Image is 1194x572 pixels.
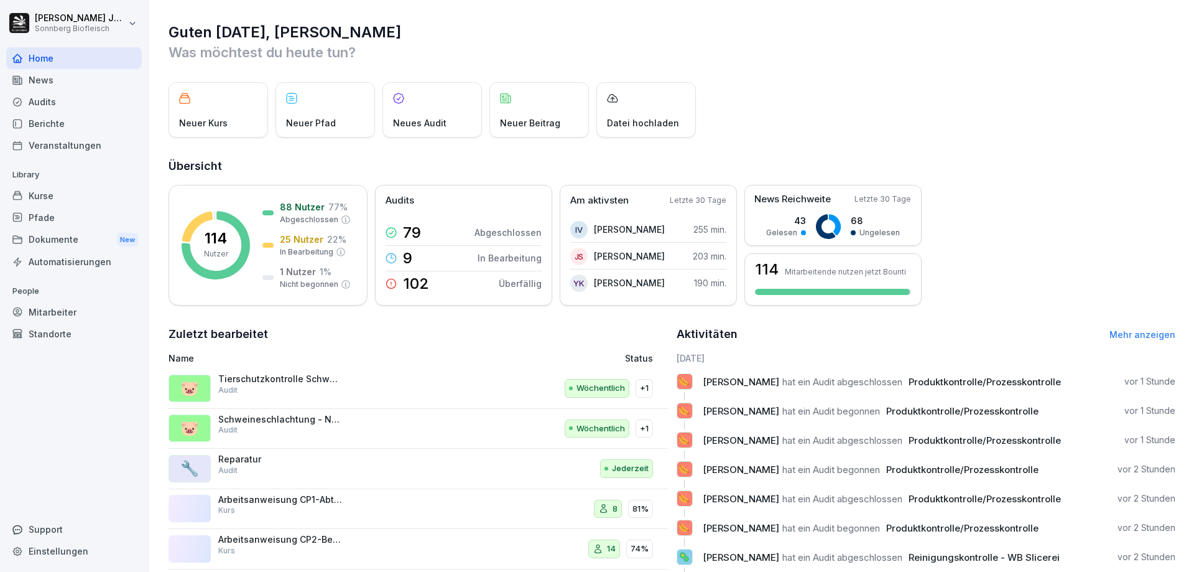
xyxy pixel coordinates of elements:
span: Produktkontrolle/Prozesskontrolle [909,493,1061,505]
p: Kurs [218,505,235,516]
p: Neues Audit [393,116,447,129]
p: Letzte 30 Tage [670,195,726,206]
p: 203 min. [693,250,726,263]
span: hat ein Audit abgeschlossen [782,493,902,505]
p: 🐷 [180,377,199,400]
p: vor 1 Stunde [1124,375,1175,388]
p: 88 Nutzer [280,200,325,213]
div: Einstellungen [6,540,142,562]
p: Ungelesen [859,227,900,238]
a: Automatisierungen [6,251,142,273]
p: 43 [766,214,806,227]
span: hat ein Audit begonnen [782,522,880,534]
a: Berichte [6,113,142,134]
p: vor 2 Stunden [1118,492,1175,505]
p: Nicht begonnen [280,279,338,290]
a: Arbeitsanweisung CP2-BegasenKurs1474% [169,529,668,570]
p: 1 Nutzer [280,265,316,278]
span: Produktkontrolle/Prozesskontrolle [886,522,1039,534]
p: Sonnberg Biofleisch [35,24,126,33]
span: hat ein Audit begonnen [782,464,880,476]
h1: Guten [DATE], [PERSON_NAME] [169,22,1175,42]
p: [PERSON_NAME] Jungmann [35,13,126,24]
p: 81% [632,503,649,515]
span: hat ein Audit abgeschlossen [782,551,902,563]
p: Library [6,165,142,185]
p: Arbeitsanweisung CP2-Begasen [218,534,343,545]
p: Gelesen [766,227,797,238]
p: 25 Nutzer [280,233,323,246]
p: 8 [613,503,618,515]
a: 🐷Schweineschlachtung - NacharbeitenAuditWöchentlich+1 [169,409,668,449]
p: +1 [640,423,649,435]
p: 68 [851,214,900,227]
p: Kurs [218,545,235,556]
span: [PERSON_NAME] [703,493,779,505]
p: Was möchtest du heute tun? [169,42,1175,62]
p: Abgeschlossen [280,214,338,225]
p: Status [625,352,653,365]
p: Letzte 30 Tage [854,194,911,205]
p: 190 min. [694,276,726,289]
p: 79 [403,225,421,240]
p: Arbeitsanweisung CP1-Abtrocknung [218,494,343,505]
p: Neuer Beitrag [500,116,560,129]
span: [PERSON_NAME] [703,376,779,388]
p: People [6,281,142,301]
p: 1 % [320,265,331,278]
span: Produktkontrolle/Prozesskontrolle [886,464,1039,476]
p: 114 [205,231,227,246]
p: 🌭 [678,519,690,537]
a: Mehr anzeigen [1109,329,1175,340]
div: Support [6,518,142,540]
a: Audits [6,91,142,113]
p: Wöchentlich [576,382,625,395]
a: Veranstaltungen [6,134,142,156]
h3: 114 [755,262,779,277]
a: Kurse [6,185,142,207]
p: Tierschutzkontrolle Schwein [218,373,343,385]
p: 🌭 [678,431,690,449]
p: Audit [218,385,238,396]
p: Audit [218,465,238,476]
div: JS [570,248,588,265]
span: [PERSON_NAME] [703,405,779,417]
p: Reparatur [218,454,343,465]
p: Überfällig [499,277,542,290]
h6: [DATE] [677,352,1176,365]
a: News [6,69,142,91]
a: Standorte [6,323,142,345]
p: 14 [607,543,616,555]
p: News Reichweite [754,192,831,207]
div: Dokumente [6,228,142,251]
div: YK [570,274,588,292]
p: Nutzer [204,248,228,260]
p: vor 2 Stunden [1118,551,1175,563]
p: 102 [403,276,429,291]
p: [PERSON_NAME] [594,223,665,236]
p: vor 1 Stunde [1124,434,1175,446]
p: Datei hochladen [607,116,679,129]
span: Reinigungskontrolle - WB Slicerei [909,551,1060,563]
p: [PERSON_NAME] [594,276,665,289]
a: Pfade [6,207,142,228]
a: Home [6,47,142,69]
p: Jederzeit [612,462,649,475]
p: Am aktivsten [570,194,629,208]
p: [PERSON_NAME] [594,250,665,263]
span: [PERSON_NAME] [703,434,779,446]
span: [PERSON_NAME] [703,551,779,563]
p: vor 2 Stunden [1118,522,1175,534]
h2: Zuletzt bearbeitet [169,326,668,343]
div: Mitarbeiter [6,301,142,323]
a: 🐷Tierschutzkontrolle SchweinAuditWöchentlich+1 [169,368,668,409]
p: vor 2 Stunden [1118,463,1175,476]
span: hat ein Audit begonnen [782,405,880,417]
p: +1 [640,382,649,395]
